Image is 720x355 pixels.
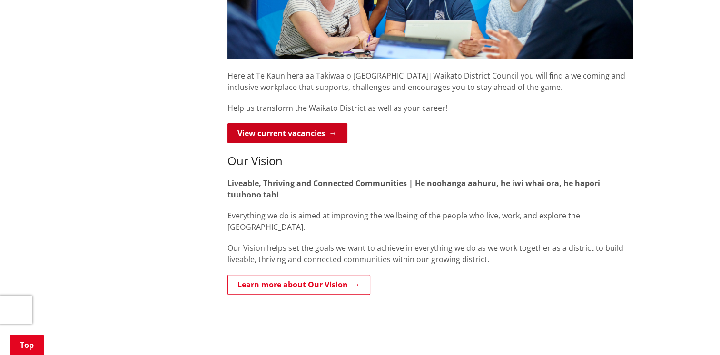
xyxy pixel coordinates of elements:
[227,123,347,143] a: View current vacancies
[10,335,44,355] a: Top
[227,59,633,93] p: Here at Te Kaunihera aa Takiwaa o [GEOGRAPHIC_DATA]|Waikato District Council you will find a welc...
[676,315,710,349] iframe: Messenger Launcher
[227,102,633,114] p: Help us transform the Waikato District as well as your career!
[227,178,600,200] strong: Liveable, Thriving and Connected Communities | He noohanga aahuru, he iwi whai ora, he hapori tuu...
[227,154,633,168] h3: Our Vision
[227,275,370,295] a: Learn more about Our Vision
[227,210,633,233] p: Everything we do is aimed at improving the wellbeing of the people who live, work, and explore th...
[227,242,633,265] p: Our Vision helps set the goals we want to achieve in everything we do as we work together as a di...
